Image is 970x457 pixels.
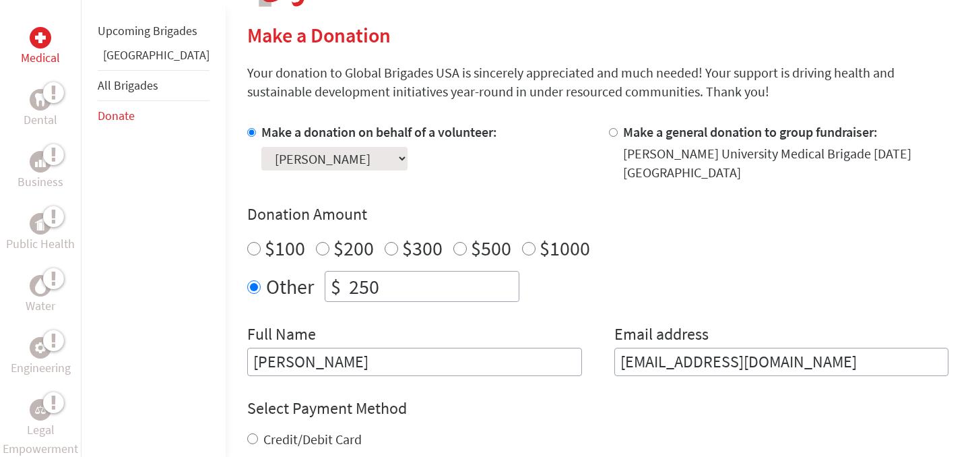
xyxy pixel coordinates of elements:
label: Email address [614,324,709,348]
label: Make a donation on behalf of a volunteer: [261,123,497,140]
img: Public Health [35,217,46,231]
img: Dental [35,93,46,106]
label: $300 [402,235,443,261]
h4: Donation Amount [247,204,948,225]
label: Other [266,271,314,302]
p: Medical [21,49,60,67]
div: Medical [30,27,51,49]
label: $200 [333,235,374,261]
img: Legal Empowerment [35,406,46,414]
a: All Brigades [98,78,158,93]
a: Donate [98,108,135,123]
div: Engineering [30,337,51,359]
a: Public HealthPublic Health [6,213,75,253]
input: Enter Amount [346,272,519,301]
p: Business [18,173,63,191]
a: BusinessBusiness [18,151,63,191]
img: Business [35,156,46,167]
li: All Brigades [98,70,209,101]
p: Engineering [11,359,71,377]
div: Legal Empowerment [30,399,51,421]
label: Full Name [247,324,316,348]
a: EngineeringEngineering [11,337,71,377]
p: Dental [24,111,57,129]
p: Your donation to Global Brigades USA is sincerely appreciated and much needed! Your support is dr... [247,63,948,101]
a: [GEOGRAPHIC_DATA] [103,47,209,63]
div: Dental [30,89,51,111]
input: Enter Full Name [247,348,582,376]
img: Engineering [35,342,46,353]
label: $1000 [540,235,590,261]
h2: Make a Donation [247,23,948,47]
label: $500 [471,235,511,261]
h4: Select Payment Method [247,398,948,419]
div: Business [30,151,51,173]
li: Panama [98,46,209,70]
p: Public Health [6,235,75,253]
label: $100 [265,235,305,261]
a: Upcoming Brigades [98,23,197,38]
a: MedicalMedical [21,27,60,67]
li: Upcoming Brigades [98,16,209,46]
li: Donate [98,101,209,131]
div: $ [325,272,346,301]
div: [PERSON_NAME] University Medical Brigade [DATE] [GEOGRAPHIC_DATA] [623,144,949,182]
p: Water [26,297,55,315]
div: Public Health [30,213,51,235]
div: Water [30,275,51,297]
a: WaterWater [26,275,55,315]
input: Your Email [614,348,949,376]
label: Credit/Debit Card [263,431,362,448]
img: Medical [35,32,46,43]
img: Water [35,278,46,293]
label: Make a general donation to group fundraiser: [623,123,878,140]
a: DentalDental [24,89,57,129]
